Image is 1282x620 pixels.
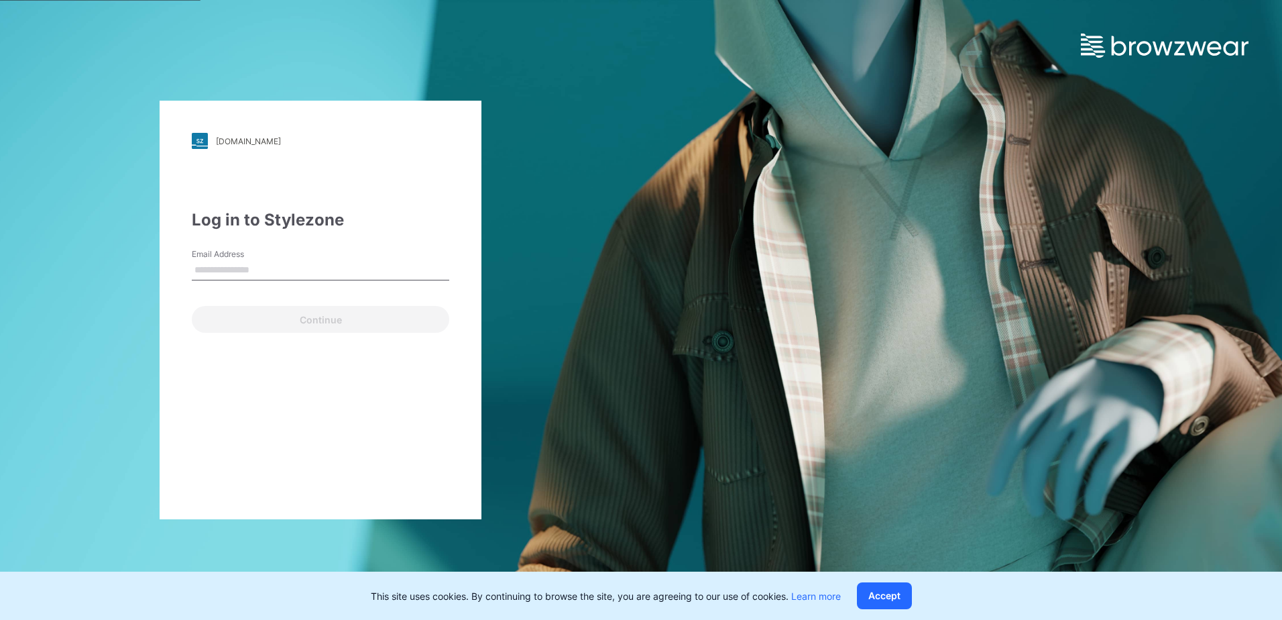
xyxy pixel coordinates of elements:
[216,136,281,146] div: [DOMAIN_NAME]
[1081,34,1248,58] img: browzwear-logo.e42bd6dac1945053ebaf764b6aa21510.svg
[192,248,286,260] label: Email Address
[371,589,841,603] p: This site uses cookies. By continuing to browse the site, you are agreeing to our use of cookies.
[857,582,912,609] button: Accept
[192,133,208,149] img: stylezone-logo.562084cfcfab977791bfbf7441f1a819.svg
[192,133,449,149] a: [DOMAIN_NAME]
[192,208,449,232] div: Log in to Stylezone
[791,590,841,602] a: Learn more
